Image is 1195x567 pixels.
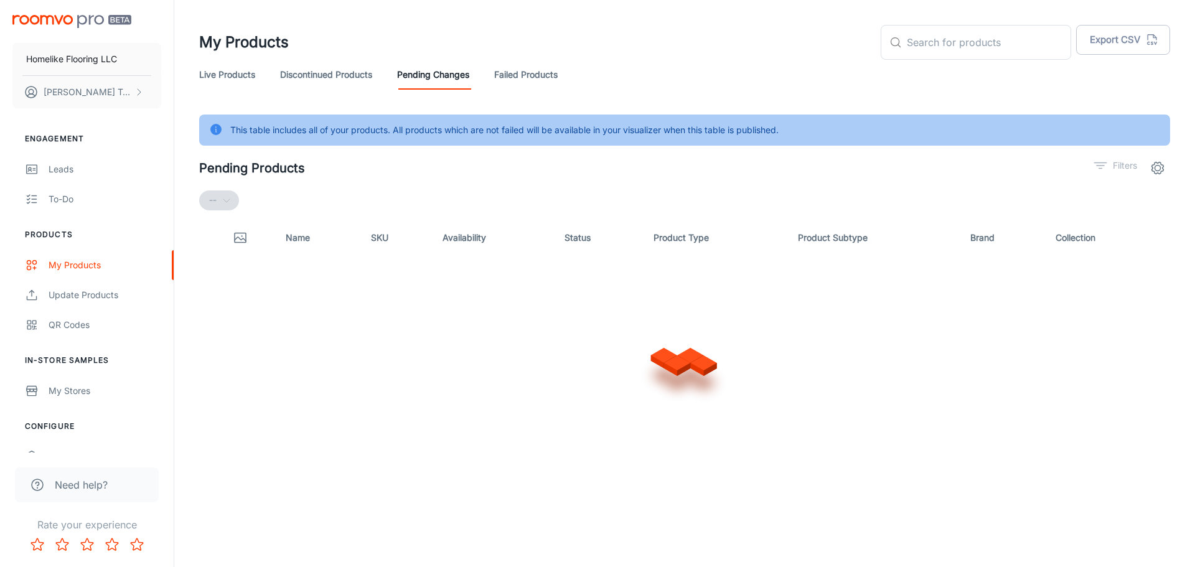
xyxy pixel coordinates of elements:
div: To-do [49,192,161,206]
button: Rate 4 star [100,532,124,557]
img: Roomvo PRO Beta [12,15,131,28]
button: Homelike Flooring LLC [12,43,161,75]
div: This table includes all of your products. All products which are not failed will be available in ... [230,118,779,142]
th: Product Type [644,220,789,255]
button: Export CSV [1076,25,1170,55]
h1: My Products [199,31,289,54]
th: Product Subtype [788,220,960,255]
button: settings [1145,156,1170,180]
span: Need help? [55,477,108,492]
button: Rate 5 star [124,532,149,557]
div: QR Codes [49,318,161,332]
input: Search for products [907,25,1071,60]
p: Rate your experience [10,517,164,532]
div: My Products [49,258,161,272]
th: Brand [960,220,1046,255]
a: Discontinued Products [280,60,372,90]
th: Availability [433,220,555,255]
svg: Thumbnail [233,230,248,245]
th: Status [555,220,643,255]
button: Rate 3 star [75,532,100,557]
button: Rate 2 star [50,532,75,557]
button: [PERSON_NAME] Tang [12,76,161,108]
div: Leads [49,162,161,176]
div: My Stores [49,384,161,398]
h2: Pending Products [199,159,305,177]
a: Live Products [199,60,255,90]
div: Rooms [49,450,151,464]
div: Update Products [49,288,161,302]
a: Failed Products [494,60,558,90]
p: [PERSON_NAME] Tang [44,85,131,99]
th: SKU [361,220,433,255]
a: Pending Changes [397,60,469,90]
p: Homelike Flooring LLC [26,52,117,66]
th: Name [276,220,361,255]
th: Collection [1046,220,1170,255]
button: Rate 1 star [25,532,50,557]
